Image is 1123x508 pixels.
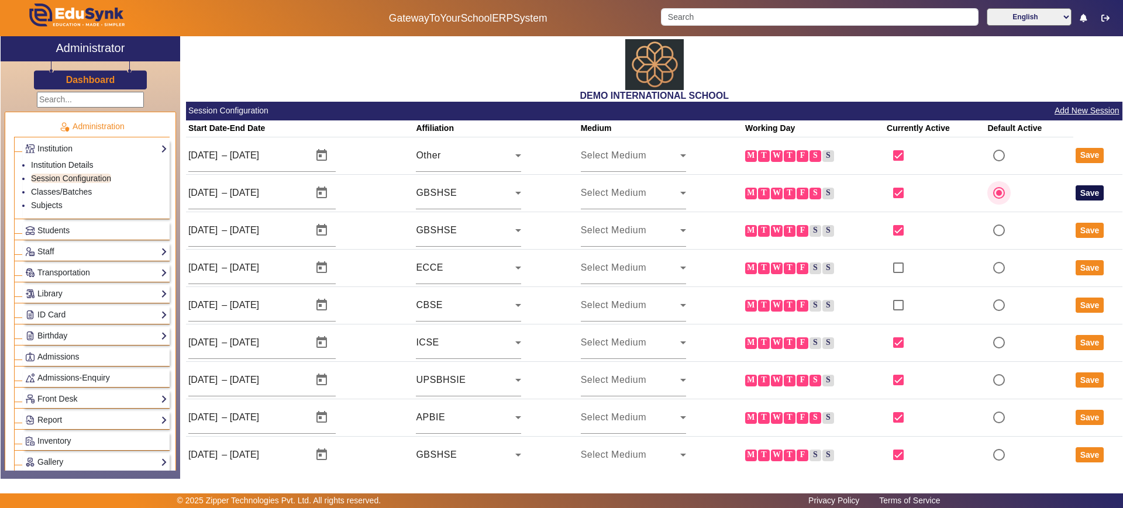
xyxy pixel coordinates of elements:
span: ECCE [416,262,443,272]
input: End Date [230,223,286,237]
label: T [784,300,795,312]
label: F [797,412,808,424]
img: Students.png [26,226,35,235]
label: S [809,188,821,199]
span: Select Medium [581,262,646,272]
label: S [822,188,834,199]
a: Institution Details [31,160,94,170]
span: – [222,373,227,387]
label: S [822,375,834,386]
span: Admissions-Enquiry [37,373,110,382]
span: CBSE [416,300,443,310]
label: S [809,150,821,162]
label: T [758,300,770,312]
button: Open calendar [308,216,336,244]
label: W [771,412,783,424]
a: Subjects [31,201,63,210]
label: S [809,300,821,312]
span: ICSE [416,337,439,347]
input: End Date [230,148,286,163]
label: S [822,337,834,349]
label: W [771,262,783,274]
button: Save [1076,148,1104,163]
mat-card-header: Session Configuration [186,102,1122,120]
span: – [222,186,227,200]
span: Students [37,226,70,235]
label: W [771,225,783,237]
input: Search... [37,92,144,108]
span: Admissions [37,352,80,361]
span: Select Medium [581,225,646,235]
span: Inventory [37,436,71,445]
label: T [784,262,795,274]
h2: Administrator [56,41,125,55]
label: W [771,188,783,199]
th: Medium [578,120,743,137]
input: Start Date [188,410,219,424]
label: S [809,375,821,386]
button: Open calendar [308,441,336,469]
label: T [758,450,770,461]
span: Select Medium [581,300,646,310]
label: W [771,150,783,162]
span: GBSHSE [416,450,457,459]
label: M [745,262,757,274]
img: Admissions.png [26,353,35,361]
label: T [758,262,770,274]
a: Inventory [25,434,167,448]
label: T [758,412,770,424]
label: F [797,300,808,312]
button: Open calendar [308,179,336,207]
label: T [758,150,770,162]
span: Select Medium [581,375,646,385]
label: M [745,337,757,349]
button: Add New Session [1053,103,1121,118]
label: T [784,225,795,237]
label: S [809,262,821,274]
span: – [222,410,227,424]
button: Open calendar [308,329,336,357]
img: Behavior-reports.png [26,374,35,382]
label: F [797,262,808,274]
label: S [822,225,834,237]
label: T [758,225,770,237]
button: Save [1076,447,1104,462]
span: UPSBHSIE [416,375,466,385]
label: F [797,225,808,237]
th: Default Active [986,120,1073,137]
label: W [771,337,783,349]
label: T [784,412,795,424]
span: Select Medium [581,450,646,459]
label: F [797,375,808,386]
input: Start Date [188,298,219,312]
span: – [222,336,227,350]
label: S [809,450,821,461]
span: GBSHSE [416,225,457,235]
label: M [745,300,757,312]
label: T [784,375,795,386]
button: Save [1076,260,1104,275]
button: Save [1076,372,1104,388]
span: – [222,223,227,237]
label: T [784,188,795,199]
button: Save [1076,335,1104,350]
button: Open calendar [308,291,336,319]
input: Start Date [188,336,219,350]
label: F [797,150,808,162]
label: M [745,150,757,162]
button: Save [1076,410,1104,425]
span: – [222,448,227,462]
span: – [222,261,227,275]
a: Session Configuration [31,174,111,183]
button: Save [1076,223,1104,238]
label: S [822,412,834,424]
span: Select Medium [581,337,646,347]
label: S [822,150,834,162]
label: M [745,375,757,386]
p: © 2025 Zipper Technologies Pvt. Ltd. All rights reserved. [177,495,381,507]
label: T [758,375,770,386]
label: F [797,188,808,199]
p: Administration [14,120,170,133]
span: APBIE [416,412,445,422]
a: Classes/Batches [31,187,92,196]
